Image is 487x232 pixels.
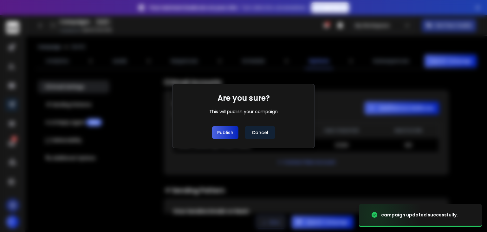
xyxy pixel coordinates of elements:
[209,108,278,115] div: This will publish your campaign
[218,93,270,103] h1: Are you sure?
[212,126,238,139] button: Publish
[381,212,458,218] div: campaign updated successfully.
[245,126,275,139] button: Cancel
